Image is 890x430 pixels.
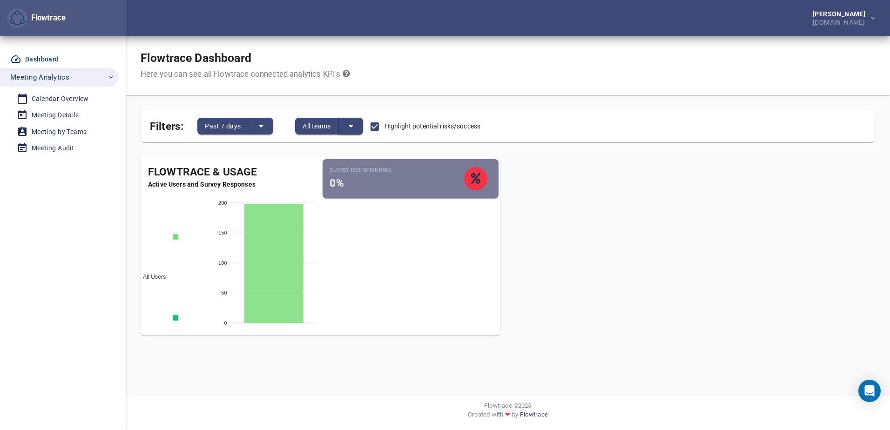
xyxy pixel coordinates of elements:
[218,200,227,206] tspan: 200
[858,380,881,402] div: Open Intercom Messenger
[813,17,869,26] div: [DOMAIN_NAME]
[221,290,227,296] tspan: 50
[520,410,547,423] a: Flowtrace
[813,11,869,17] div: [PERSON_NAME]
[25,54,59,65] div: Dashboard
[303,121,331,132] span: All teams
[503,410,512,419] span: ❤
[224,320,227,326] tspan: 0
[384,121,480,131] span: Highlight potential risks/success
[32,93,89,105] div: Calendar Overview
[141,69,350,80] div: Here you can see all Flowtrace connected analytics KPI's
[32,109,79,121] div: Meeting Details
[295,118,339,134] button: All teams
[330,177,344,189] span: 0%
[205,121,241,132] span: Past 7 days
[141,51,350,65] h1: Flowtrace Dashboard
[484,401,531,410] span: Flowtrace © 2025
[197,118,249,134] button: Past 7 days
[512,410,518,423] span: by
[330,167,465,174] small: Survey Response Rate
[7,8,66,28] div: Flowtrace
[150,114,183,134] span: Filters:
[295,118,363,134] div: split button
[27,13,66,24] div: Flowtrace
[197,118,273,134] div: split button
[7,8,27,28] button: Flowtrace
[218,230,227,235] tspan: 150
[10,11,25,26] img: Flowtrace
[133,410,883,423] div: Created with
[10,71,69,83] span: Meeting Analytics
[141,180,320,189] span: Active Users and Survey Responses
[798,8,883,28] button: [PERSON_NAME][DOMAIN_NAME]
[32,126,87,138] div: Meeting by Teams
[32,142,74,154] div: Meeting Audit
[141,165,320,180] div: Flowtrace & Usage
[218,260,227,266] tspan: 100
[136,274,166,280] span: All Users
